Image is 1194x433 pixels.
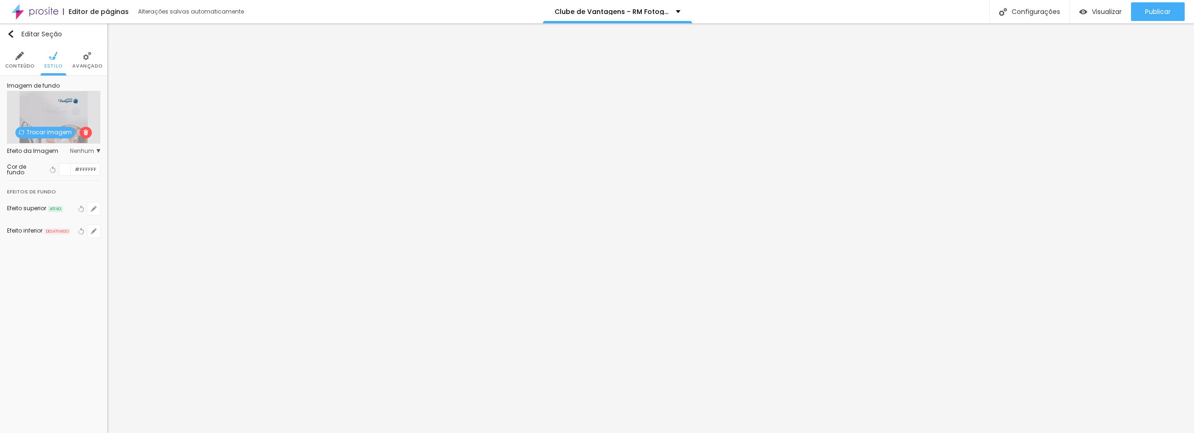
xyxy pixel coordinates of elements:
[48,206,63,213] span: ATIVO
[7,30,14,38] img: Icone
[138,9,245,14] div: Alterações salvas automaticamente
[7,164,44,175] div: Cor de fundo
[7,228,42,234] div: Efeito inferior
[15,127,75,138] span: Trocar imagem
[49,52,57,60] img: Icone
[7,181,100,198] div: Efeitos de fundo
[83,130,89,135] img: Icone
[70,148,100,154] span: Nenhum
[1079,8,1087,16] img: view-1.svg
[15,52,24,60] img: Icone
[1092,8,1122,15] span: Visualizar
[44,64,62,69] span: Estilo
[7,30,62,38] div: Editar Seção
[1145,8,1171,15] span: Publicar
[63,8,129,15] div: Editor de páginas
[83,52,91,60] img: Icone
[7,206,46,211] div: Efeito superior
[19,130,24,135] img: Icone
[7,186,56,197] div: Efeitos de fundo
[1131,2,1185,21] button: Publicar
[7,148,70,154] div: Efeito da Imagem
[999,8,1007,16] img: Icone
[7,83,100,89] div: Imagem de fundo
[1070,2,1131,21] button: Visualizar
[5,64,35,69] span: Conteúdo
[72,64,102,69] span: Avançado
[44,228,70,235] span: DESATIVADO
[107,23,1194,433] iframe: Editor
[555,8,669,15] p: Clube de Vantagens - RM Fotografia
